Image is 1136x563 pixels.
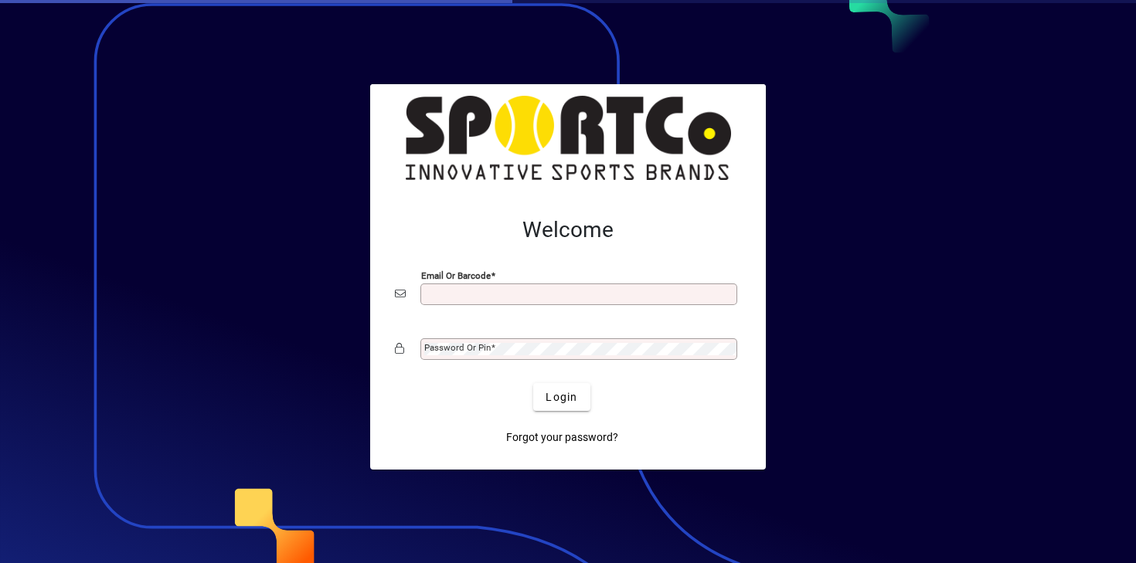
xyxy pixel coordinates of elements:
[424,342,491,353] mat-label: Password or Pin
[506,429,618,446] span: Forgot your password?
[500,423,624,451] a: Forgot your password?
[546,389,577,405] span: Login
[421,270,491,281] mat-label: Email or Barcode
[395,217,741,243] h2: Welcome
[533,383,590,411] button: Login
